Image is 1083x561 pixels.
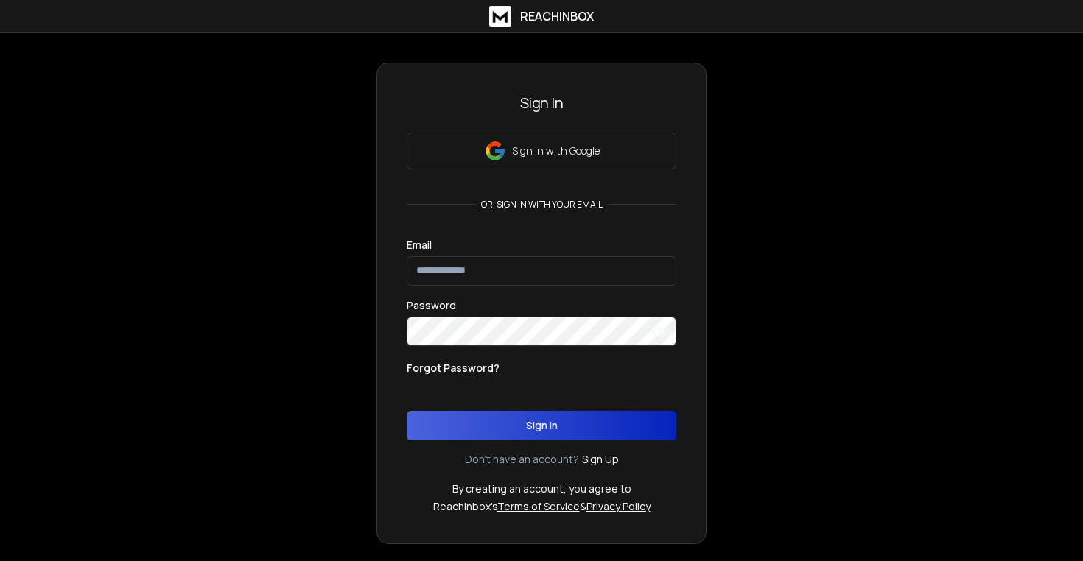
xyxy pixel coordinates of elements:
[407,240,432,250] label: Email
[465,452,579,467] p: Don't have an account?
[586,499,651,513] a: Privacy Policy
[407,300,456,311] label: Password
[407,411,676,440] button: Sign In
[407,93,676,113] h3: Sign In
[512,144,600,158] p: Sign in with Google
[489,6,594,27] a: ReachInbox
[489,6,511,27] img: logo
[475,199,609,211] p: or, sign in with your email
[433,499,651,514] p: ReachInbox's &
[407,133,676,169] button: Sign in with Google
[582,452,619,467] a: Sign Up
[520,7,594,25] h1: ReachInbox
[452,481,631,496] p: By creating an account, you agree to
[407,361,500,375] p: Forgot Password?
[497,499,580,513] a: Terms of Service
